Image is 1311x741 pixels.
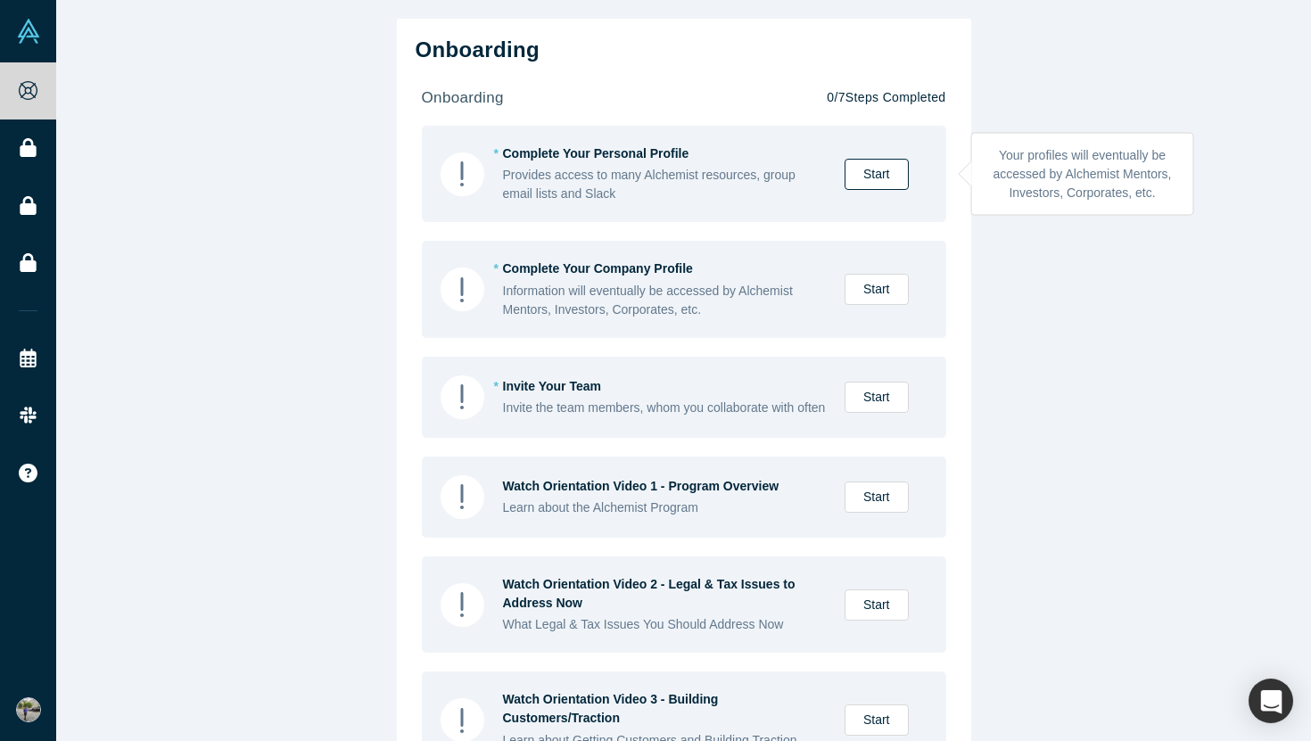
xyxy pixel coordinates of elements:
div: What Legal & Tax Issues You Should Address Now [503,615,826,634]
a: Start [845,159,909,190]
a: Start [845,704,909,736]
div: Invite Your Team [503,377,826,396]
div: Invite the team members, whom you collaborate with often [503,399,826,417]
div: Complete Your Company Profile [503,259,826,278]
p: 0 / 7 Steps Completed [827,88,945,107]
a: Start [845,482,909,513]
div: Watch Orientation Video 3 - Building Customers/Traction [503,690,826,728]
img: Sayantan Biswas's Account [16,697,41,722]
a: Start [845,589,909,621]
div: Learn about the Alchemist Program [503,498,826,517]
a: Start [845,382,909,413]
a: Start [845,274,909,305]
div: Information will eventually be accessed by Alchemist Mentors, Investors, Corporates, etc. [503,282,826,319]
div: Watch Orientation Video 1 - Program Overview [503,477,826,496]
img: Alchemist Vault Logo [16,19,41,44]
div: Provides access to many Alchemist resources, group email lists and Slack [503,166,826,203]
div: Complete Your Personal Profile [503,144,826,163]
h2: Onboarding [416,37,952,63]
div: Watch Orientation Video 2 - Legal & Tax Issues to Address Now [503,575,826,613]
strong: onboarding [422,89,504,106]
